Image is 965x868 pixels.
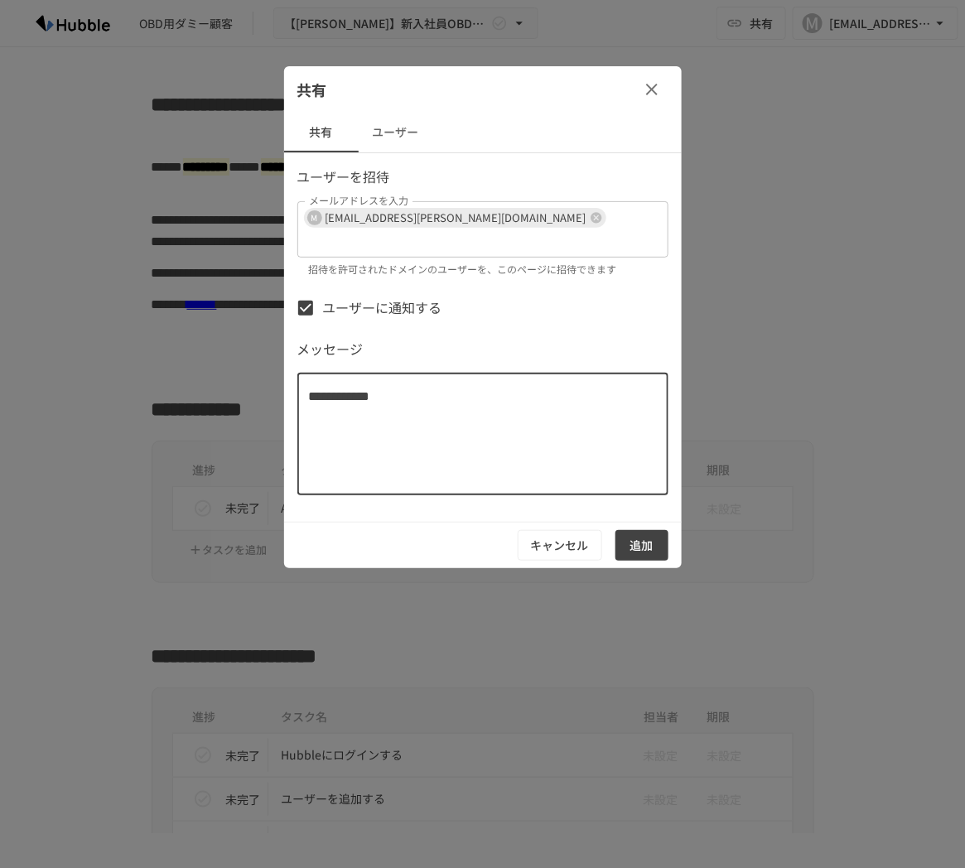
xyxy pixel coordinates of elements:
span: ユーザーに通知する [323,297,442,319]
div: 共有 [284,66,682,113]
label: メールアドレスを入力 [309,194,408,208]
button: 追加 [615,530,668,561]
span: [EMAIL_ADDRESS][PERSON_NAME][DOMAIN_NAME] [319,208,593,227]
div: M[EMAIL_ADDRESS][PERSON_NAME][DOMAIN_NAME] [304,208,606,228]
p: ユーザーを招待 [297,166,668,188]
p: メッセージ [297,339,668,360]
div: M [307,210,322,225]
button: 共有 [284,113,359,152]
button: キャンセル [518,530,602,561]
p: 招待を許可されたドメインのユーザーを、このページに招待できます [309,261,657,277]
button: ユーザー [359,113,433,152]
